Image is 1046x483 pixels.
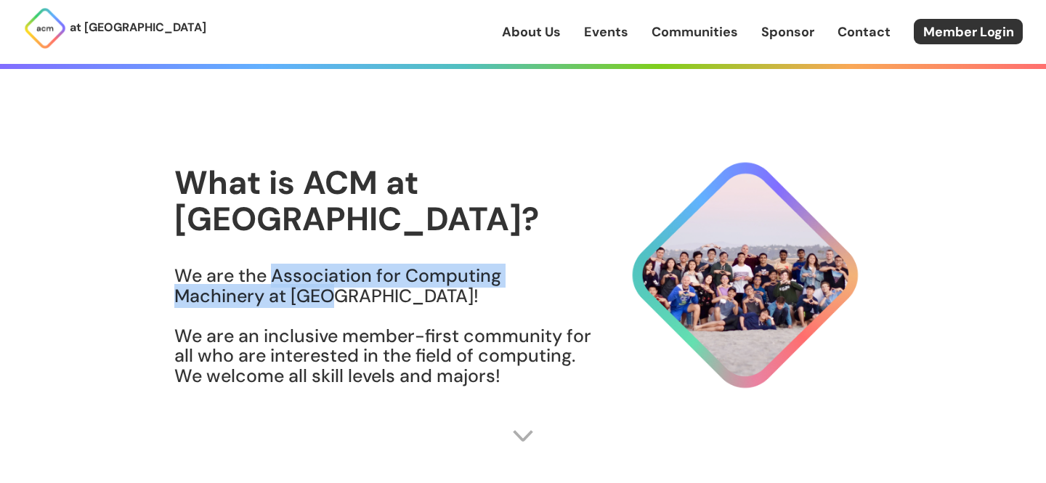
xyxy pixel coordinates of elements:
[23,7,206,50] a: at [GEOGRAPHIC_DATA]
[593,149,872,402] img: About Hero Image
[512,425,534,447] img: Scroll Arrow
[70,18,206,37] p: at [GEOGRAPHIC_DATA]
[174,165,593,237] h1: What is ACM at [GEOGRAPHIC_DATA]?
[761,23,814,41] a: Sponsor
[23,7,67,50] img: ACM Logo
[502,23,561,41] a: About Us
[838,23,891,41] a: Contact
[584,23,628,41] a: Events
[174,266,593,386] h3: We are the Association for Computing Machinery at [GEOGRAPHIC_DATA]! We are an inclusive member-f...
[914,19,1023,44] a: Member Login
[652,23,738,41] a: Communities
